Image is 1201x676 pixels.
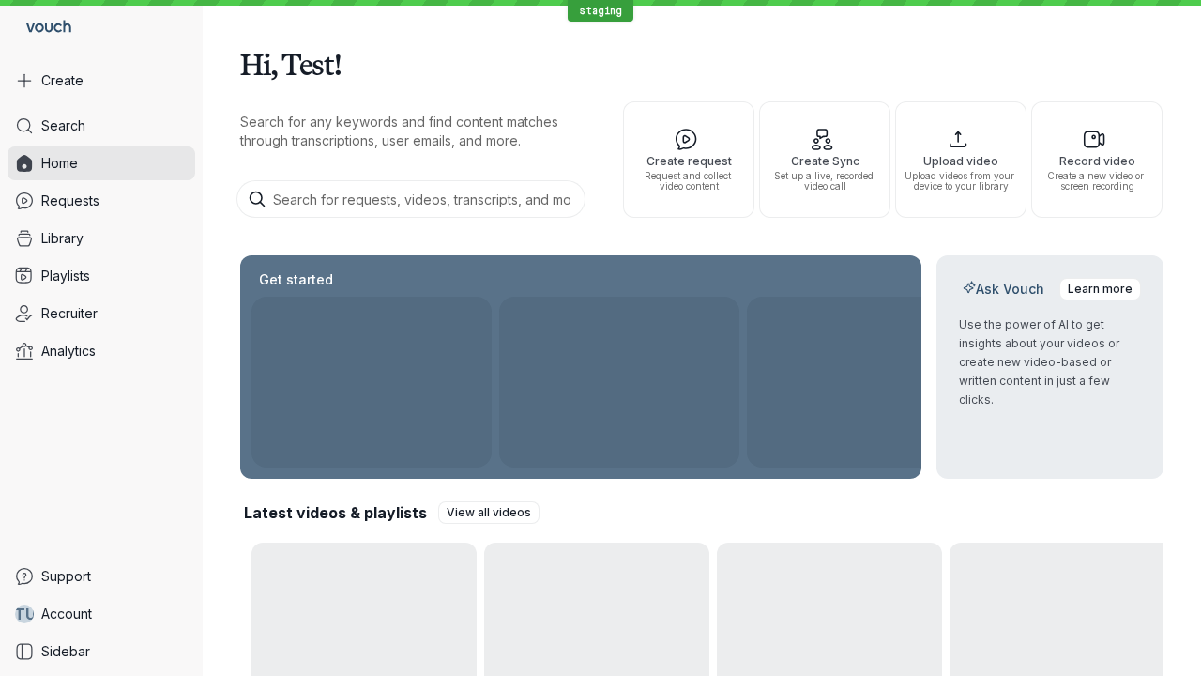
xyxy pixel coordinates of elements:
span: Upload videos from your device to your library [904,171,1018,192]
span: Home [41,154,78,173]
span: Create a new video or screen recording [1040,171,1154,192]
a: Playlists [8,259,195,293]
a: Library [8,222,195,255]
a: Recruiter [8,297,195,330]
button: Record videoCreate a new video or screen recording [1031,101,1163,218]
a: Go to homepage [8,8,79,49]
h2: Latest videos & playlists [244,502,427,523]
span: U [25,605,36,623]
h2: Ask Vouch [959,280,1048,299]
span: T [14,605,25,623]
input: Search for requests, videos, transcripts, and more... [236,180,585,218]
button: Create requestRequest and collect video content [623,101,754,218]
a: View all videos [438,501,540,524]
span: Create [41,71,84,90]
h2: Get started [255,270,337,289]
span: Request and collect video content [631,171,746,192]
span: Create request [631,155,746,167]
span: Requests [41,192,99,210]
span: Sidebar [41,642,90,661]
a: Search [8,109,195,143]
span: Upload video [904,155,1018,167]
a: Support [8,560,195,593]
span: Recruiter [41,304,98,323]
span: View all videos [447,503,531,522]
span: Learn more [1068,280,1133,299]
span: Playlists [41,267,90,285]
button: Create SyncSet up a live, recorded video call [759,101,890,218]
button: Create [8,64,195,98]
button: Upload videoUpload videos from your device to your library [895,101,1026,218]
a: Learn more [1059,278,1141,300]
span: Record video [1040,155,1154,167]
a: Requests [8,184,195,218]
span: Support [41,567,91,586]
span: Analytics [41,342,96,361]
a: Home [8,146,195,180]
span: Library [41,229,84,248]
span: Account [41,605,92,623]
span: Set up a live, recorded video call [768,171,882,192]
a: TUAccount [8,597,195,631]
span: Create Sync [768,155,882,167]
h1: Hi, Test! [240,38,1163,90]
p: Search for any keywords and find content matches through transcriptions, user emails, and more. [240,113,589,150]
span: Search [41,116,85,135]
a: Sidebar [8,635,195,668]
p: Use the power of AI to get insights about your videos or create new video-based or written conten... [959,315,1141,409]
a: Analytics [8,334,195,368]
